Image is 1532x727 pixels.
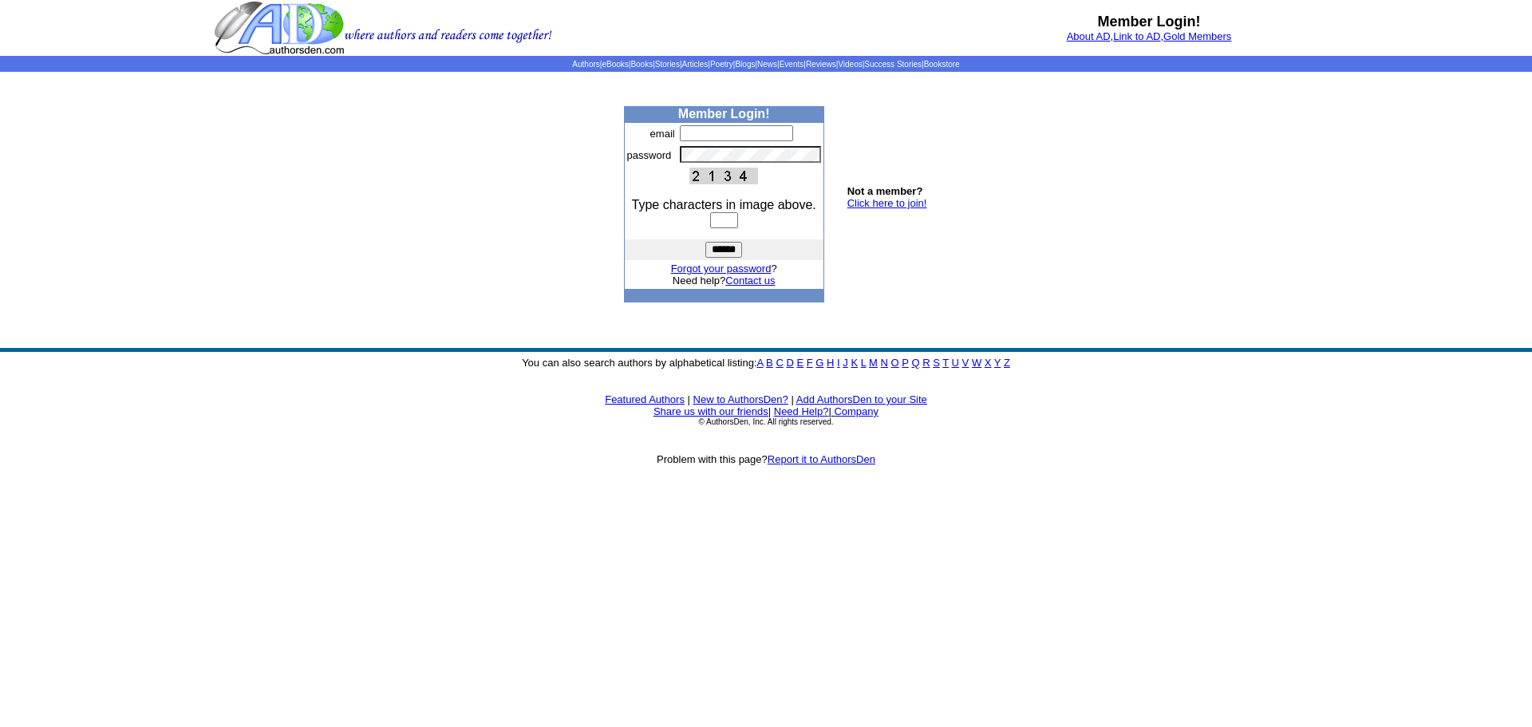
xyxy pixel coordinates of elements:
[671,263,772,275] a: Forgot your password
[757,357,764,369] a: A
[774,405,829,417] a: Need Help?
[881,357,888,369] a: N
[710,60,733,69] a: Poetry
[522,357,1010,369] font: You can also search authors by alphabetical listing:
[838,60,862,69] a: Videos
[688,393,690,405] font: |
[786,357,793,369] a: D
[657,453,875,465] font: Problem with this page?
[922,357,930,369] a: R
[725,275,775,286] a: Contact us
[650,128,675,140] font: email
[924,60,960,69] a: Bookstore
[682,60,709,69] a: Articles
[605,393,685,405] a: Featured Authors
[1163,30,1231,42] a: Gold Members
[847,185,923,197] b: Not a member?
[698,417,833,426] font: © AuthorsDen, Inc. All rights reserved.
[632,198,816,211] font: Type characters in image above.
[671,263,777,275] font: ?
[791,393,793,405] font: |
[911,357,919,369] a: Q
[780,60,804,69] a: Events
[735,60,755,69] a: Blogs
[843,357,848,369] a: J
[985,357,992,369] a: X
[655,60,680,69] a: Stories
[693,393,788,405] a: New to AuthorsDen?
[942,357,949,369] a: T
[902,357,908,369] a: P
[768,453,875,465] a: Report it to AuthorsDen
[627,149,672,161] font: password
[827,357,834,369] a: H
[1067,30,1232,42] font: , ,
[847,197,927,209] a: Click here to join!
[994,357,1001,369] a: Y
[851,357,858,369] a: K
[796,393,927,405] a: Add AuthorsDen to your Site
[807,357,813,369] a: F
[972,357,981,369] a: W
[678,107,770,121] b: Member Login!
[673,275,776,286] font: Need help?
[962,357,969,369] a: V
[602,60,628,69] a: eBooks
[1113,30,1160,42] a: Link to AD
[834,405,879,417] a: Company
[806,60,836,69] a: Reviews
[837,357,840,369] a: I
[766,357,773,369] a: B
[815,357,823,369] a: G
[572,60,959,69] span: | | | | | | | | | | | |
[653,405,768,417] a: Share us with our friends
[768,405,771,417] font: |
[796,357,804,369] a: E
[1004,357,1010,369] a: Z
[891,357,899,369] a: O
[1098,14,1201,30] b: Member Login!
[864,60,922,69] a: Success Stories
[952,357,959,369] a: U
[757,60,777,69] a: News
[1067,30,1111,42] a: About AD
[689,168,758,184] img: This Is CAPTCHA Image
[933,357,940,369] a: S
[572,60,599,69] a: Authors
[869,357,878,369] a: M
[776,357,783,369] a: C
[828,405,879,417] font: |
[861,357,867,369] a: L
[630,60,653,69] a: Books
